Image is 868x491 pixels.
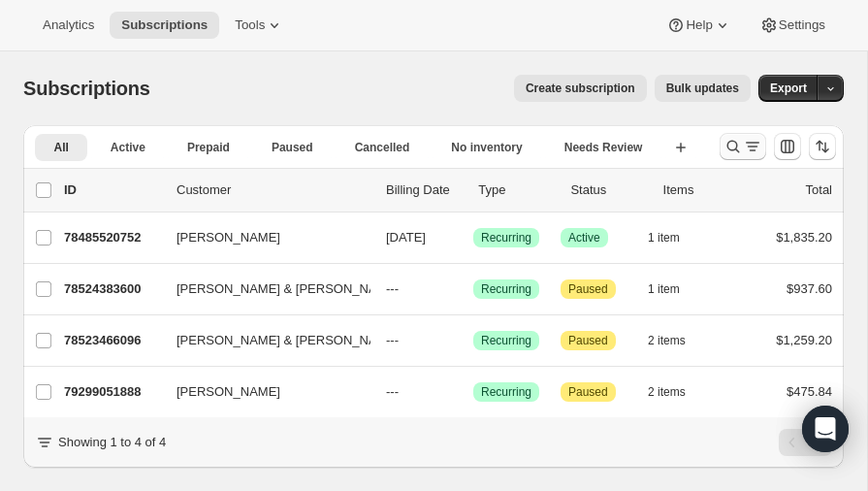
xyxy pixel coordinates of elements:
[64,276,832,303] div: 78524383600[PERSON_NAME] & [PERSON_NAME]---SuccessRecurringAttentionPaused1 item$937.60
[648,327,707,354] button: 2 items
[802,406,849,452] div: Open Intercom Messenger
[686,17,712,33] span: Help
[776,230,832,245] span: $1,835.20
[355,140,410,155] span: Cancelled
[648,333,686,348] span: 2 items
[235,17,265,33] span: Tools
[64,180,161,200] p: ID
[776,333,832,347] span: $1,259.20
[64,180,832,200] div: IDCustomerBilling DateTypeStatusItemsTotal
[748,12,837,39] button: Settings
[648,230,680,245] span: 1 item
[386,384,399,399] span: ---
[111,140,145,155] span: Active
[720,133,766,160] button: Search and filter results
[665,134,696,161] button: Create new view
[64,279,161,299] p: 78524383600
[43,17,94,33] span: Analytics
[655,12,743,39] button: Help
[568,281,608,297] span: Paused
[177,331,400,350] span: [PERSON_NAME] & [PERSON_NAME]
[64,331,161,350] p: 78523466096
[451,140,522,155] span: No inventory
[35,165,137,185] button: More views
[121,17,208,33] span: Subscriptions
[177,279,400,299] span: [PERSON_NAME] & [PERSON_NAME]
[31,12,106,39] button: Analytics
[568,384,608,400] span: Paused
[666,81,739,96] span: Bulk updates
[272,140,313,155] span: Paused
[481,384,531,400] span: Recurring
[386,180,463,200] p: Billing Date
[770,81,807,96] span: Export
[809,133,836,160] button: Sort the results
[165,222,359,253] button: [PERSON_NAME]
[177,228,280,247] span: [PERSON_NAME]
[165,376,359,408] button: [PERSON_NAME]
[526,81,635,96] span: Create subscription
[386,281,399,296] span: ---
[806,180,832,200] p: Total
[64,224,832,251] div: 78485520752[PERSON_NAME][DATE]SuccessRecurringSuccessActive1 item$1,835.20
[564,140,643,155] span: Needs Review
[570,180,647,200] p: Status
[648,224,701,251] button: 1 item
[648,378,707,406] button: 2 items
[779,17,825,33] span: Settings
[386,333,399,347] span: ---
[514,75,647,102] button: Create subscription
[58,433,166,452] p: Showing 1 to 4 of 4
[568,230,600,245] span: Active
[64,327,832,354] div: 78523466096[PERSON_NAME] & [PERSON_NAME]---SuccessRecurringAttentionPaused2 items$1,259.20
[177,382,280,402] span: [PERSON_NAME]
[481,230,531,245] span: Recurring
[481,281,531,297] span: Recurring
[386,230,426,245] span: [DATE]
[187,140,230,155] span: Prepaid
[787,281,832,296] span: $937.60
[64,382,161,402] p: 79299051888
[165,274,359,305] button: [PERSON_NAME] & [PERSON_NAME]
[223,12,296,39] button: Tools
[481,333,531,348] span: Recurring
[110,12,219,39] button: Subscriptions
[655,75,751,102] button: Bulk updates
[774,133,801,160] button: Customize table column order and visibility
[648,281,680,297] span: 1 item
[568,333,608,348] span: Paused
[165,325,359,356] button: [PERSON_NAME] & [PERSON_NAME]
[663,180,740,200] div: Items
[64,378,832,406] div: 79299051888[PERSON_NAME]---SuccessRecurringAttentionPaused2 items$475.84
[779,429,832,456] nav: Pagination
[648,276,701,303] button: 1 item
[648,384,686,400] span: 2 items
[177,180,370,200] p: Customer
[758,75,819,102] button: Export
[787,384,832,399] span: $475.84
[23,78,150,99] span: Subscriptions
[478,180,555,200] div: Type
[64,228,161,247] p: 78485520752
[54,140,69,155] span: All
